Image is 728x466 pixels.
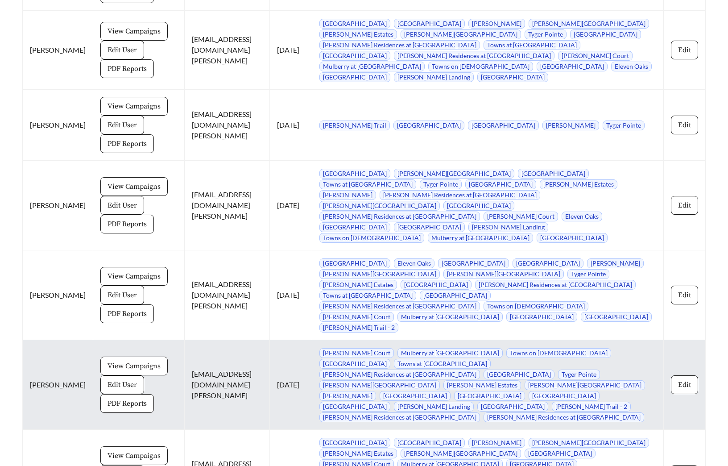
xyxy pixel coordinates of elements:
[468,19,525,29] span: [PERSON_NAME]
[484,40,580,50] span: Towns at [GEOGRAPHIC_DATA]
[671,196,698,215] button: Edit
[401,280,472,290] span: [GEOGRAPHIC_DATA]
[671,41,698,59] button: Edit
[438,258,509,268] span: [GEOGRAPHIC_DATA]
[525,449,596,458] span: [GEOGRAPHIC_DATA]
[319,291,416,300] span: Towns at [GEOGRAPHIC_DATA]
[108,101,161,112] span: View Campaigns
[100,304,154,323] button: PDF Reports
[108,63,147,74] span: PDF Reports
[394,402,474,412] span: [PERSON_NAME] Landing
[100,196,144,215] button: Edit User
[100,357,168,375] button: View Campaigns
[443,269,564,279] span: [PERSON_NAME][GEOGRAPHIC_DATA]
[319,323,398,333] span: [PERSON_NAME] Trail - 2
[319,412,480,422] span: [PERSON_NAME] Residences at [GEOGRAPHIC_DATA]
[394,222,465,232] span: [GEOGRAPHIC_DATA]
[477,402,548,412] span: [GEOGRAPHIC_DATA]
[270,11,313,90] td: [DATE]
[108,398,147,409] span: PDF Reports
[671,116,698,134] button: Edit
[475,280,636,290] span: [PERSON_NAME] Residences at [GEOGRAPHIC_DATA]
[319,29,397,39] span: [PERSON_NAME] Estates
[562,212,602,221] span: Eleven Oaks
[319,40,480,50] span: [PERSON_NAME] Residences at [GEOGRAPHIC_DATA]
[394,72,474,82] span: [PERSON_NAME] Landing
[100,120,144,129] a: Edit User
[319,62,425,71] span: Mulberry at [GEOGRAPHIC_DATA]
[23,11,93,90] td: [PERSON_NAME]
[100,26,168,35] a: View Campaigns
[108,200,137,211] span: Edit User
[185,11,270,90] td: [EMAIL_ADDRESS][DOMAIN_NAME][PERSON_NAME]
[537,233,608,243] span: [GEOGRAPHIC_DATA]
[420,179,462,189] span: Tyger Pointe
[100,22,168,41] button: View Campaigns
[319,359,390,369] span: [GEOGRAPHIC_DATA]
[108,271,161,282] span: View Campaigns
[100,267,168,286] button: View Campaigns
[319,258,390,268] span: [GEOGRAPHIC_DATA]
[100,134,154,153] button: PDF Reports
[319,233,424,243] span: Towns on [DEMOGRAPHIC_DATA]
[443,201,514,211] span: [GEOGRAPHIC_DATA]
[100,116,144,134] button: Edit User
[108,138,147,149] span: PDF Reports
[401,29,521,39] span: [PERSON_NAME][GEOGRAPHIC_DATA]
[319,449,397,458] span: [PERSON_NAME] Estates
[525,29,567,39] span: Tyger Pointe
[100,290,144,299] a: Edit User
[443,380,521,390] span: [PERSON_NAME] Estates
[100,45,144,54] a: Edit User
[671,286,698,304] button: Edit
[506,348,611,358] span: Towns on [DEMOGRAPHIC_DATA]
[394,359,491,369] span: Towns at [GEOGRAPHIC_DATA]
[100,451,168,459] a: View Campaigns
[394,258,434,268] span: Eleven Oaks
[552,402,631,412] span: [PERSON_NAME] Trail - 2
[319,348,394,358] span: [PERSON_NAME] Court
[587,258,644,268] span: [PERSON_NAME]
[100,271,168,280] a: View Campaigns
[397,312,503,322] span: Mulberry at [GEOGRAPHIC_DATA]
[108,26,161,37] span: View Campaigns
[100,182,168,190] a: View Campaigns
[671,375,698,394] button: Edit
[100,215,154,233] button: PDF Reports
[319,72,390,82] span: [GEOGRAPHIC_DATA]
[678,45,691,55] span: Edit
[397,348,503,358] span: Mulberry at [GEOGRAPHIC_DATA]
[319,280,397,290] span: [PERSON_NAME] Estates
[319,169,390,179] span: [GEOGRAPHIC_DATA]
[428,62,533,71] span: Towns on [DEMOGRAPHIC_DATA]
[678,120,691,130] span: Edit
[319,402,390,412] span: [GEOGRAPHIC_DATA]
[100,177,168,196] button: View Campaigns
[567,269,609,279] span: Tyger Pointe
[558,51,633,61] span: [PERSON_NAME] Court
[428,233,533,243] span: Mulberry at [GEOGRAPHIC_DATA]
[542,121,599,130] span: [PERSON_NAME]
[529,19,649,29] span: [PERSON_NAME][GEOGRAPHIC_DATA]
[394,169,514,179] span: [PERSON_NAME][GEOGRAPHIC_DATA]
[394,438,465,448] span: [GEOGRAPHIC_DATA]
[319,121,390,130] span: [PERSON_NAME] Trail
[678,379,691,390] span: Edit
[393,121,464,130] span: [GEOGRAPHIC_DATA]
[468,222,548,232] span: [PERSON_NAME] Landing
[270,90,313,161] td: [DATE]
[465,179,536,189] span: [GEOGRAPHIC_DATA]
[185,340,270,430] td: [EMAIL_ADDRESS][DOMAIN_NAME][PERSON_NAME]
[678,200,691,211] span: Edit
[319,19,390,29] span: [GEOGRAPHIC_DATA]
[525,380,645,390] span: [PERSON_NAME][GEOGRAPHIC_DATA]
[319,269,440,279] span: [PERSON_NAME][GEOGRAPHIC_DATA]
[270,250,313,340] td: [DATE]
[537,62,608,71] span: [GEOGRAPHIC_DATA]
[319,312,394,322] span: [PERSON_NAME] Court
[23,161,93,250] td: [PERSON_NAME]
[23,250,93,340] td: [PERSON_NAME]
[394,19,465,29] span: [GEOGRAPHIC_DATA]
[319,370,480,379] span: [PERSON_NAME] Residences at [GEOGRAPHIC_DATA]
[603,121,645,130] span: Tyger Pointe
